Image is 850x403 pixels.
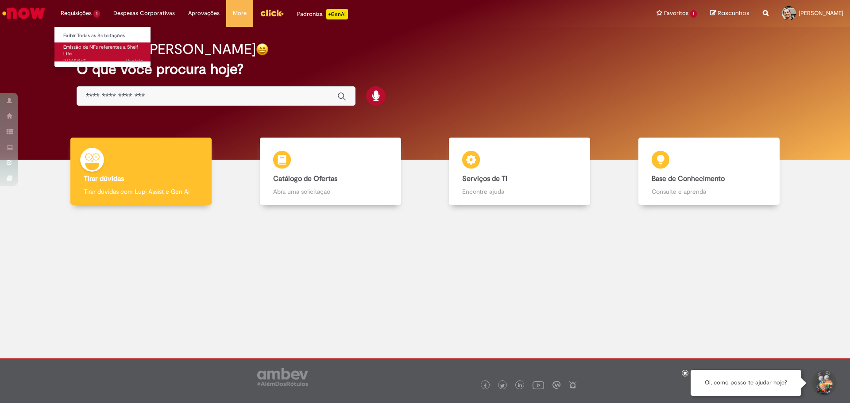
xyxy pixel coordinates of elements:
[664,9,688,18] span: Favoritos
[63,58,143,65] span: R13451867
[799,9,843,17] span: [PERSON_NAME]
[1,4,46,22] img: ServiceNow
[273,174,337,183] b: Catálogo de Ofertas
[518,383,522,388] img: logo_footer_linkedin.png
[77,61,774,77] h2: O que você procura hoje?
[54,31,152,41] a: Exibir Todas as Solicitações
[500,384,505,388] img: logo_footer_twitter.png
[425,138,614,205] a: Serviços de TI Encontre ajuda
[326,9,348,19] p: +GenAi
[462,174,507,183] b: Serviços de TI
[483,384,487,388] img: logo_footer_facebook.png
[233,9,247,18] span: More
[113,9,175,18] span: Despesas Corporativas
[691,370,801,396] div: Oi, como posso te ajudar hoje?
[61,9,92,18] span: Requisições
[84,187,198,196] p: Tirar dúvidas com Lupi Assist e Gen Ai
[810,370,837,396] button: Iniciar Conversa de Suporte
[93,10,100,18] span: 1
[77,42,256,57] h2: Boa tarde, [PERSON_NAME]
[690,10,697,18] span: 1
[63,44,138,58] span: Emissão de NFs referentes a Shelf Life
[257,368,308,386] img: logo_footer_ambev_rotulo_gray.png
[652,174,725,183] b: Base de Conhecimento
[125,58,143,64] span: 6h atrás
[273,187,388,196] p: Abra uma solicitação
[236,138,425,205] a: Catálogo de Ofertas Abra uma solicitação
[718,9,750,17] span: Rascunhos
[569,381,577,389] img: logo_footer_naosei.png
[614,138,804,205] a: Base de Conhecimento Consulte e aprenda
[256,43,269,56] img: happy-face.png
[710,9,750,18] a: Rascunhos
[54,27,151,67] ul: Requisições
[533,379,544,391] img: logo_footer_youtube.png
[188,9,220,18] span: Aprovações
[46,138,236,205] a: Tirar dúvidas Tirar dúvidas com Lupi Assist e Gen Ai
[552,381,560,389] img: logo_footer_workplace.png
[125,58,143,64] time: 27/08/2025 11:24:19
[54,42,152,61] a: Aberto R13451867 : Emissão de NFs referentes a Shelf Life
[84,174,124,183] b: Tirar dúvidas
[297,9,348,19] div: Padroniza
[462,187,577,196] p: Encontre ajuda
[652,187,766,196] p: Consulte e aprenda
[260,6,284,19] img: click_logo_yellow_360x200.png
